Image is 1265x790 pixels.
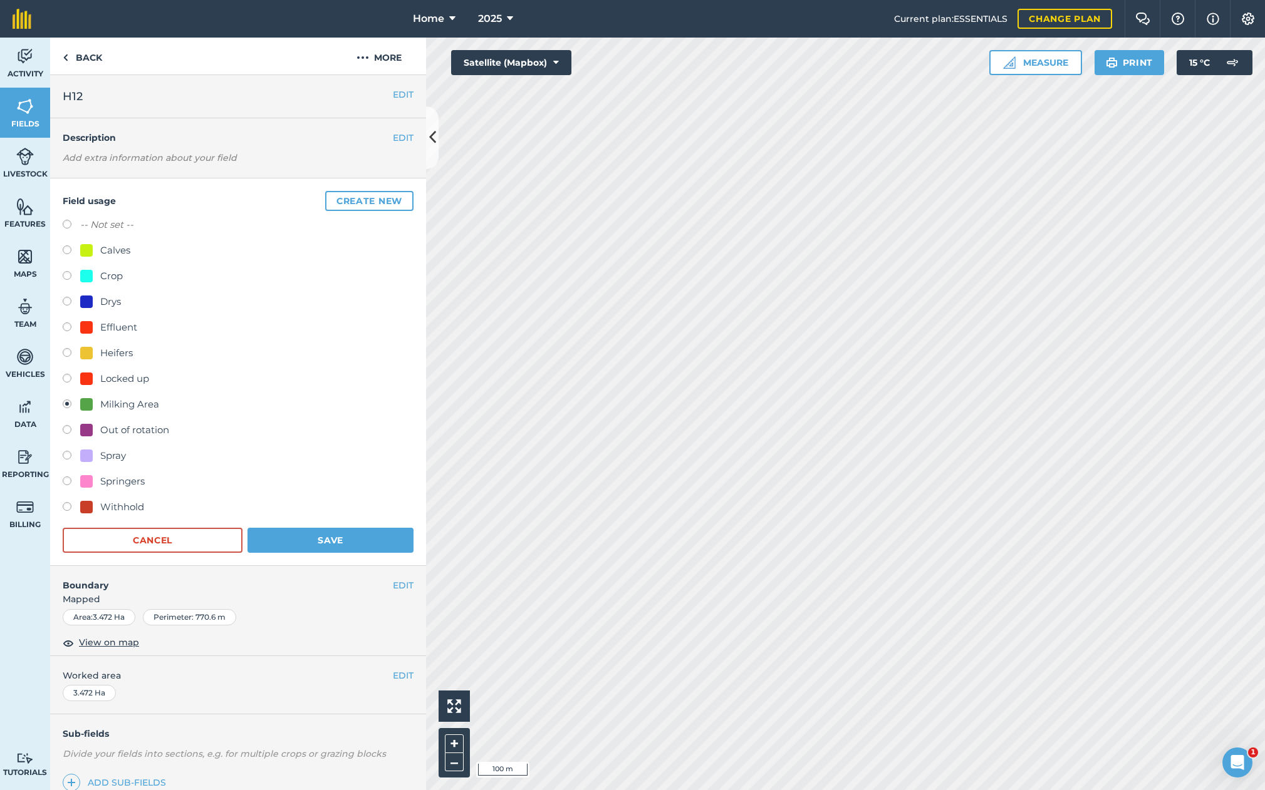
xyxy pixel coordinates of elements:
img: svg+xml;base64,PD94bWwgdmVyc2lvbj0iMS4wIiBlbmNvZGluZz0idXRmLTgiPz4KPCEtLSBHZW5lcmF0b3I6IEFkb2JlIE... [16,448,34,466]
div: Out of rotation [100,423,169,438]
div: Area : 3.472 Ha [63,609,135,625]
em: Add extra information about your field [63,152,237,163]
img: svg+xml;base64,PD94bWwgdmVyc2lvbj0iMS4wIiBlbmNvZGluZz0idXRmLTgiPz4KPCEtLSBHZW5lcmF0b3I6IEFkb2JlIE... [16,47,34,66]
h4: Description [63,131,414,145]
img: svg+xml;base64,PD94bWwgdmVyc2lvbj0iMS4wIiBlbmNvZGluZz0idXRmLTgiPz4KPCEtLSBHZW5lcmF0b3I6IEFkb2JlIE... [16,398,34,416]
div: 3.472 Ha [63,685,116,701]
span: Mapped [50,592,426,606]
img: svg+xml;base64,PD94bWwgdmVyc2lvbj0iMS4wIiBlbmNvZGluZz0idXRmLTgiPz4KPCEtLSBHZW5lcmF0b3I6IEFkb2JlIE... [16,752,34,764]
div: Springers [100,474,145,489]
button: Measure [989,50,1082,75]
div: Heifers [100,346,133,361]
button: EDIT [393,578,414,592]
button: EDIT [393,669,414,682]
span: Home [413,11,444,26]
button: EDIT [393,88,414,101]
img: A cog icon [1241,13,1256,25]
img: svg+xml;base64,PHN2ZyB4bWxucz0iaHR0cDovL3d3dy53My5vcmcvMjAwMC9zdmciIHdpZHRoPSIxNCIgaGVpZ2h0PSIyNC... [67,775,76,790]
div: Withhold [100,500,144,515]
button: Save [247,528,414,553]
div: Perimeter : 770.6 m [143,609,236,625]
a: Change plan [1018,9,1112,29]
img: Two speech bubbles overlapping with the left bubble in the forefront [1135,13,1150,25]
img: Ruler icon [1003,56,1016,69]
span: Worked area [63,669,414,682]
span: 2025 [478,11,502,26]
button: More [332,38,426,74]
img: svg+xml;base64,PHN2ZyB4bWxucz0iaHR0cDovL3d3dy53My5vcmcvMjAwMC9zdmciIHdpZHRoPSI1NiIgaGVpZ2h0PSI2MC... [16,197,34,216]
span: H12 [63,88,83,105]
h4: Field usage [63,191,414,211]
div: Effluent [100,320,137,335]
button: Satellite (Mapbox) [451,50,571,75]
span: 1 [1248,747,1258,757]
button: Print [1095,50,1165,75]
label: -- Not set -- [80,217,133,232]
img: svg+xml;base64,PD94bWwgdmVyc2lvbj0iMS4wIiBlbmNvZGluZz0idXRmLTgiPz4KPCEtLSBHZW5lcmF0b3I6IEFkb2JlIE... [16,147,34,166]
img: svg+xml;base64,PD94bWwgdmVyc2lvbj0iMS4wIiBlbmNvZGluZz0idXRmLTgiPz4KPCEtLSBHZW5lcmF0b3I6IEFkb2JlIE... [16,498,34,516]
img: svg+xml;base64,PHN2ZyB4bWxucz0iaHR0cDovL3d3dy53My5vcmcvMjAwMC9zdmciIHdpZHRoPSI1NiIgaGVpZ2h0PSI2MC... [16,247,34,266]
img: svg+xml;base64,PHN2ZyB4bWxucz0iaHR0cDovL3d3dy53My5vcmcvMjAwMC9zdmciIHdpZHRoPSI5IiBoZWlnaHQ9IjI0Ii... [63,50,68,65]
img: svg+xml;base64,PD94bWwgdmVyc2lvbj0iMS4wIiBlbmNvZGluZz0idXRmLTgiPz4KPCEtLSBHZW5lcmF0b3I6IEFkb2JlIE... [1220,50,1245,75]
img: svg+xml;base64,PHN2ZyB4bWxucz0iaHR0cDovL3d3dy53My5vcmcvMjAwMC9zdmciIHdpZHRoPSI1NiIgaGVpZ2h0PSI2MC... [16,97,34,116]
img: Four arrows, one pointing top left, one top right, one bottom right and the last bottom left [447,699,461,713]
h4: Sub-fields [50,727,426,741]
button: – [445,753,464,771]
img: fieldmargin Logo [13,9,31,29]
h4: Boundary [50,566,393,592]
div: Crop [100,269,123,284]
button: Cancel [63,528,242,553]
span: Current plan : ESSENTIALS [894,12,1007,26]
img: svg+xml;base64,PHN2ZyB4bWxucz0iaHR0cDovL3d3dy53My5vcmcvMjAwMC9zdmciIHdpZHRoPSIxOCIgaGVpZ2h0PSIyNC... [63,635,74,650]
a: Back [50,38,115,74]
div: Calves [100,243,130,258]
em: Divide your fields into sections, e.g. for multiple crops or grazing blocks [63,748,386,759]
div: Locked up [100,371,149,386]
button: 15 °C [1177,50,1252,75]
div: Drys [100,294,121,309]
button: Create new [325,191,414,211]
iframe: Intercom live chat [1222,747,1252,777]
img: A question mark icon [1170,13,1185,25]
img: svg+xml;base64,PD94bWwgdmVyc2lvbj0iMS4wIiBlbmNvZGluZz0idXRmLTgiPz4KPCEtLSBHZW5lcmF0b3I6IEFkb2JlIE... [16,297,34,316]
img: svg+xml;base64,PHN2ZyB4bWxucz0iaHR0cDovL3d3dy53My5vcmcvMjAwMC9zdmciIHdpZHRoPSIxOSIgaGVpZ2h0PSIyNC... [1106,55,1118,70]
span: View on map [79,635,139,649]
div: Milking Area [100,397,159,412]
button: View on map [63,635,139,650]
img: svg+xml;base64,PHN2ZyB4bWxucz0iaHR0cDovL3d3dy53My5vcmcvMjAwMC9zdmciIHdpZHRoPSIyMCIgaGVpZ2h0PSIyNC... [357,50,369,65]
img: svg+xml;base64,PD94bWwgdmVyc2lvbj0iMS4wIiBlbmNvZGluZz0idXRmLTgiPz4KPCEtLSBHZW5lcmF0b3I6IEFkb2JlIE... [16,347,34,366]
div: Spray [100,448,126,463]
button: + [445,734,464,753]
span: 15 ° C [1189,50,1210,75]
img: svg+xml;base64,PHN2ZyB4bWxucz0iaHR0cDovL3d3dy53My5vcmcvMjAwMC9zdmciIHdpZHRoPSIxNyIgaGVpZ2h0PSIxNy... [1207,11,1219,26]
button: EDIT [393,131,414,145]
